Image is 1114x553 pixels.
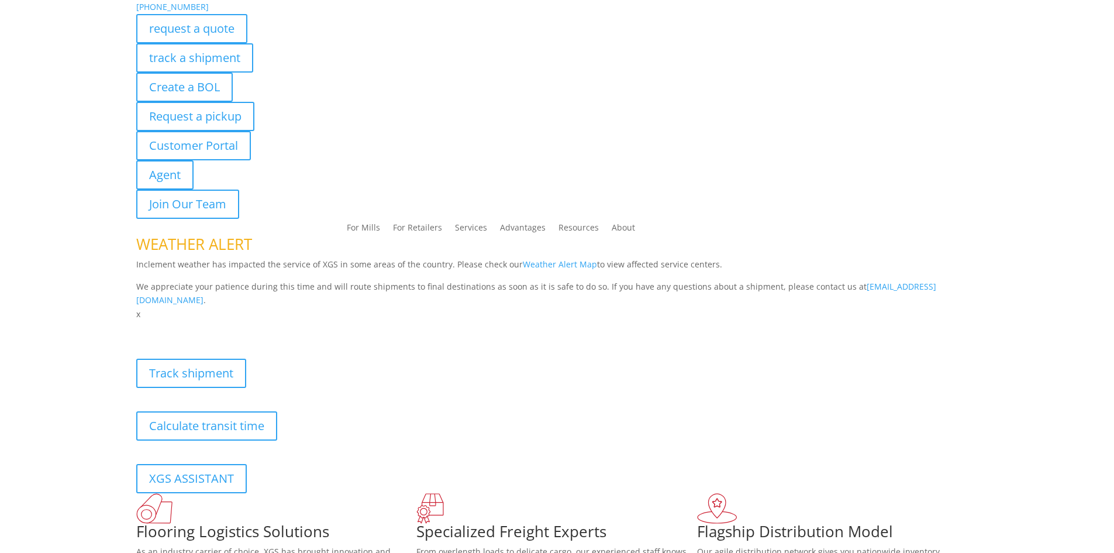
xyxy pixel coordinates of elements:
a: XGS ASSISTANT [136,464,247,493]
img: xgs-icon-flagship-distribution-model-red [697,493,737,524]
a: Agent [136,160,194,190]
a: Resources [558,224,599,236]
a: [PHONE_NUMBER] [136,1,209,12]
b: Visibility, transparency, and control for your entire supply chain. [136,323,397,334]
a: For Retailers [393,224,442,236]
p: We appreciate your patience during this time and will route shipments to final destinations as so... [136,280,978,308]
a: Join Our Team [136,190,239,219]
a: For Mills [347,224,380,236]
span: WEATHER ALERT [136,233,252,255]
a: Calculate transit time [136,411,277,441]
a: About [612,224,635,236]
a: Create a BOL [136,73,233,102]
a: Services [455,224,487,236]
img: xgs-icon-focused-on-flooring-red [416,493,444,524]
p: x [136,307,978,321]
a: Request a pickup [136,102,254,131]
h1: Flooring Logistics Solutions [136,524,417,545]
a: Customer Portal [136,131,251,160]
a: Advantages [500,224,546,236]
a: request a quote [136,14,247,43]
img: xgs-icon-total-supply-chain-intelligence-red [136,493,173,524]
a: Track shipment [136,359,246,388]
h1: Flagship Distribution Model [697,524,978,545]
a: Weather Alert Map [523,259,597,270]
a: track a shipment [136,43,253,73]
h1: Specialized Freight Experts [416,524,697,545]
p: Inclement weather has impacted the service of XGS in some areas of the country. Please check our ... [136,257,978,280]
